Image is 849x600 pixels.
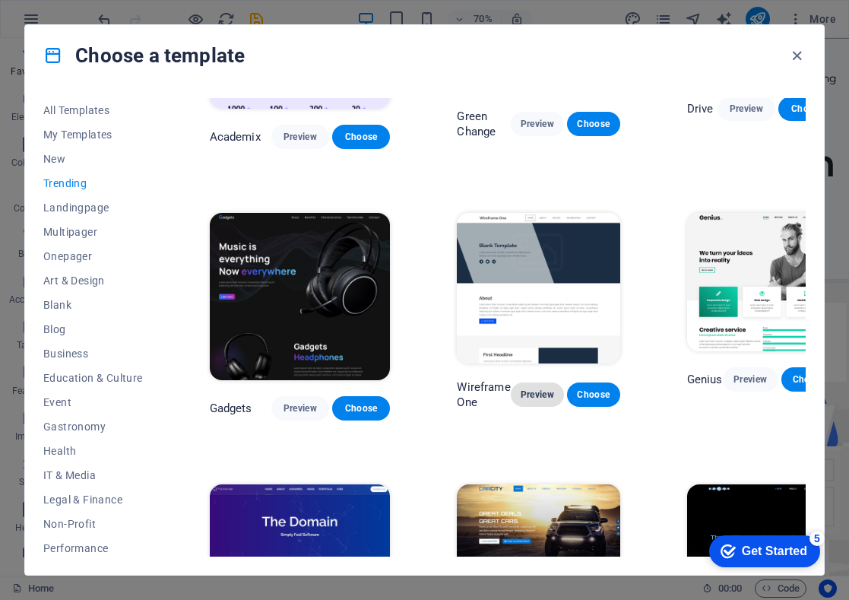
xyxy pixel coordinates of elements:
[781,367,837,392] button: Choose
[43,299,143,311] span: Blank
[43,542,143,554] span: Performance
[210,213,391,379] img: Gadgets
[730,103,763,115] span: Preview
[43,396,143,408] span: Event
[718,97,775,121] button: Preview
[43,268,143,293] button: Art & Design
[567,112,620,136] button: Choose
[43,439,143,463] button: Health
[43,43,245,68] h4: Choose a template
[43,494,143,506] span: Legal & Finance
[43,348,143,360] span: Business
[210,401,252,416] p: Gadgets
[43,414,143,439] button: Gastronomy
[210,129,261,144] p: Academix
[43,323,143,335] span: Blog
[723,367,778,392] button: Preview
[271,125,329,149] button: Preview
[687,213,837,351] img: Genius
[332,396,390,421] button: Choose
[457,109,510,139] p: Green Change
[43,372,143,384] span: Education & Culture
[43,390,143,414] button: Event
[43,122,143,147] button: My Templates
[43,129,143,141] span: My Templates
[43,421,143,433] span: Gastronomy
[511,383,564,407] button: Preview
[687,101,714,116] p: Drive
[12,8,123,40] div: Get Started 5 items remaining, 0% complete
[43,469,143,481] span: IT & Media
[43,487,143,512] button: Legal & Finance
[523,118,552,130] span: Preview
[735,373,766,386] span: Preview
[43,177,143,189] span: Trending
[794,373,825,386] span: Choose
[43,445,143,457] span: Health
[579,118,608,130] span: Choose
[778,97,836,121] button: Choose
[457,213,619,363] img: Wireframe One
[344,131,378,143] span: Choose
[271,396,329,421] button: Preview
[790,103,824,115] span: Choose
[43,220,143,244] button: Multipager
[43,153,143,165] span: New
[43,366,143,390] button: Education & Culture
[45,17,110,30] div: Get Started
[43,536,143,560] button: Performance
[523,389,552,401] span: Preview
[43,171,143,195] button: Trending
[43,317,143,341] button: Blog
[43,275,143,287] span: Art & Design
[284,131,317,143] span: Preview
[43,104,143,116] span: All Templates
[43,512,143,536] button: Non-Profit
[579,389,608,401] span: Choose
[43,147,143,171] button: New
[43,226,143,238] span: Multipager
[457,379,510,410] p: Wireframe One
[43,341,143,366] button: Business
[344,402,378,414] span: Choose
[687,372,723,387] p: Genius
[567,383,620,407] button: Choose
[43,202,143,214] span: Landingpage
[332,125,390,149] button: Choose
[43,518,143,530] span: Non-Profit
[284,402,317,414] span: Preview
[511,112,564,136] button: Preview
[43,293,143,317] button: Blank
[112,3,128,18] div: 5
[43,250,143,262] span: Onepager
[43,244,143,268] button: Onepager
[43,463,143,487] button: IT & Media
[43,98,143,122] button: All Templates
[43,195,143,220] button: Landingpage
